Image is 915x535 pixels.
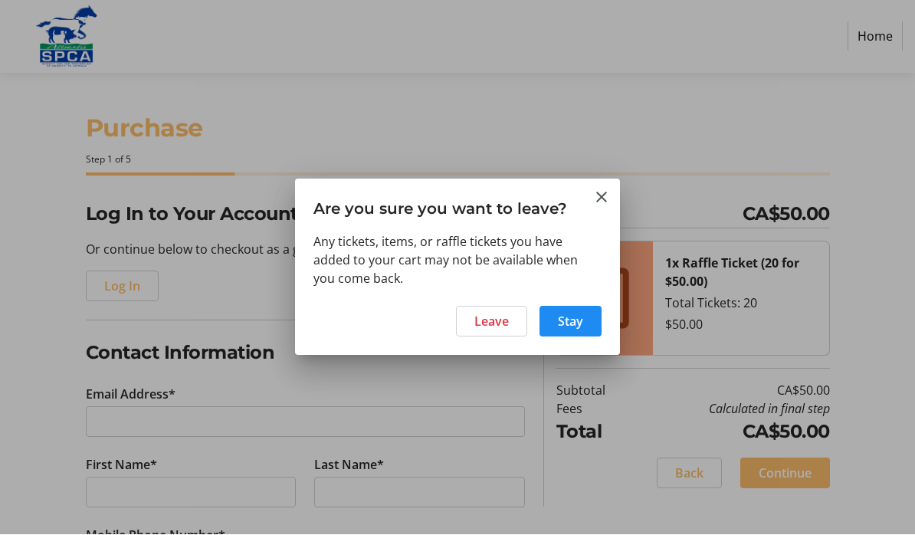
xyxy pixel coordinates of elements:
h3: Are you sure you want to leave? [295,179,620,232]
button: Leave [456,307,527,337]
button: Stay [539,307,602,337]
div: Any tickets, items, or raffle tickets you have added to your cart may not be available when you c... [313,233,602,288]
button: Close [592,189,611,207]
span: Stay [558,313,583,331]
span: Leave [474,313,509,331]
